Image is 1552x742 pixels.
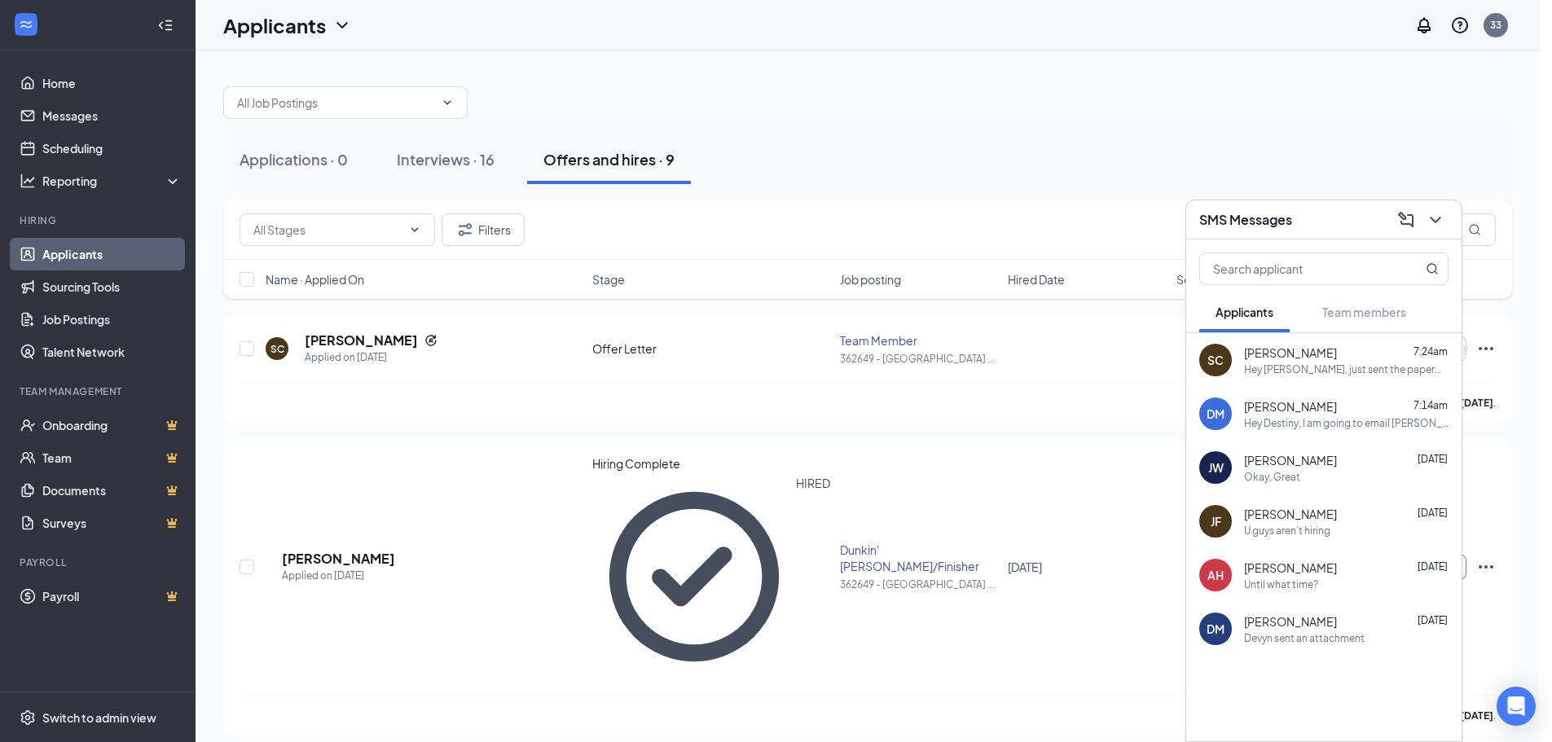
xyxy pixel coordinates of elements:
[1418,507,1448,519] span: [DATE]
[1497,687,1536,726] div: Open Intercom Messenger
[840,542,999,574] div: Dunkin' [PERSON_NAME]/Finisher
[282,568,395,584] div: Applied on [DATE]
[305,349,437,366] div: Applied on [DATE]
[1207,406,1224,422] div: DM
[543,149,675,169] div: Offers and hires · 9
[592,271,625,288] span: Stage
[840,332,999,349] div: Team Member
[20,384,178,398] div: Team Management
[1244,524,1330,538] div: U guys aren’t hiring
[1244,613,1337,630] span: [PERSON_NAME]
[840,271,901,288] span: Job posting
[42,238,182,270] a: Applicants
[1207,567,1224,583] div: AH
[1414,399,1448,411] span: 7:14am
[1393,207,1419,233] button: ComposeMessage
[20,173,36,189] svg: Analysis
[592,455,830,472] div: Hiring Complete
[42,303,182,336] a: Job Postings
[42,336,182,368] a: Talent Network
[20,213,178,227] div: Hiring
[157,17,174,33] svg: Collapse
[42,132,182,165] a: Scheduling
[1008,271,1065,288] span: Hired Date
[42,709,156,726] div: Switch to admin view
[1244,470,1300,484] div: Okay, Great
[1490,18,1501,32] div: 33
[1476,339,1496,358] svg: Ellipses
[1418,614,1448,626] span: [DATE]
[1244,416,1449,430] div: Hey Destiny, I am going to email [PERSON_NAME] and ask what's happening. I will update you when I...
[1422,207,1449,233] button: ChevronDown
[305,331,418,349] h5: [PERSON_NAME]
[592,340,830,357] div: Offer Letter
[1476,557,1496,577] svg: Ellipses
[1008,560,1042,574] span: [DATE]
[42,99,182,132] a: Messages
[42,173,182,189] div: Reporting
[408,223,421,236] svg: ChevronDown
[1208,459,1224,476] div: JW
[42,270,182,303] a: Sourcing Tools
[1244,362,1449,376] div: Hey [PERSON_NAME], just sent the paperwork to you. Just fill that out so we can continue the hiri...
[1322,305,1406,319] span: Team members
[18,16,34,33] svg: WorkstreamLogo
[270,342,284,356] div: SC
[1244,398,1337,415] span: [PERSON_NAME]
[441,96,454,109] svg: ChevronDown
[1426,210,1445,230] svg: ChevronDown
[42,474,182,507] a: DocumentsCrown
[1200,253,1393,284] input: Search applicant
[1418,453,1448,465] span: [DATE]
[1216,305,1273,319] span: Applicants
[266,271,364,288] span: Name · Applied On
[1414,345,1448,358] span: 7:24am
[237,94,434,112] input: All Job Postings
[1244,506,1337,522] span: [PERSON_NAME]
[253,221,402,239] input: All Stages
[1460,709,1493,722] b: [DATE]
[42,507,182,539] a: SurveysCrown
[397,149,495,169] div: Interviews · 16
[1199,211,1292,229] h3: SMS Messages
[1244,345,1337,361] span: [PERSON_NAME]
[1244,452,1337,468] span: [PERSON_NAME]
[240,149,348,169] div: Applications · 0
[1176,271,1209,288] span: Score
[1450,15,1470,35] svg: QuestionInfo
[840,577,999,591] div: 362649 - [GEOGRAPHIC_DATA] ...
[1426,262,1439,275] svg: MagnifyingGlass
[1244,577,1318,591] div: Until what time?
[223,11,326,39] h1: Applicants
[1372,336,1466,362] button: Waiting on Company
[1244,631,1365,645] div: Devyn sent an attachment
[1460,397,1493,409] b: [DATE]
[592,475,796,678] svg: CheckmarkCircle
[332,15,352,35] svg: ChevronDown
[1396,210,1416,230] svg: ComposeMessage
[42,67,182,99] a: Home
[840,352,999,366] div: 362649 - [GEOGRAPHIC_DATA] ...
[1468,223,1481,236] svg: MagnifyingGlass
[1207,621,1224,637] div: DM
[796,475,830,678] div: HIRED
[1244,560,1337,576] span: [PERSON_NAME]
[42,441,182,474] a: TeamCrown
[42,409,182,441] a: OnboardingCrown
[424,334,437,347] svg: Reapply
[20,709,36,726] svg: Settings
[442,213,525,246] button: Filter Filters
[1414,15,1434,35] svg: Notifications
[20,555,178,569] div: Payroll
[1211,513,1221,529] div: JF
[455,220,475,239] svg: Filter
[282,550,395,568] h5: [PERSON_NAME]
[42,580,182,612] a: PayrollCrown
[1207,352,1224,368] div: SC
[1418,560,1448,573] span: [DATE]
